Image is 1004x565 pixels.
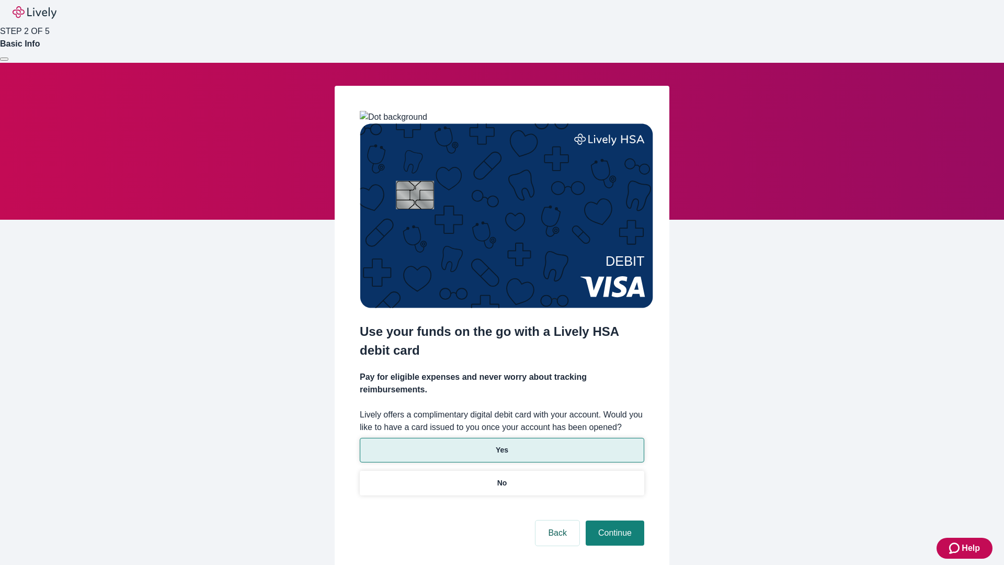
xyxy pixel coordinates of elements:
[535,521,579,546] button: Back
[360,471,644,495] button: No
[497,478,507,489] p: No
[962,542,980,555] span: Help
[360,438,644,462] button: Yes
[949,542,962,555] svg: Zendesk support icon
[360,322,644,360] h2: Use your funds on the go with a Lively HSA debit card
[360,371,644,396] h4: Pay for eligible expenses and never worry about tracking reimbursements.
[496,445,508,456] p: Yes
[360,111,427,123] img: Dot background
[360,123,653,308] img: Debit card
[13,6,56,19] img: Lively
[937,538,992,559] button: Zendesk support iconHelp
[360,409,644,434] label: Lively offers a complimentary digital debit card with your account. Would you like to have a card...
[586,521,644,546] button: Continue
